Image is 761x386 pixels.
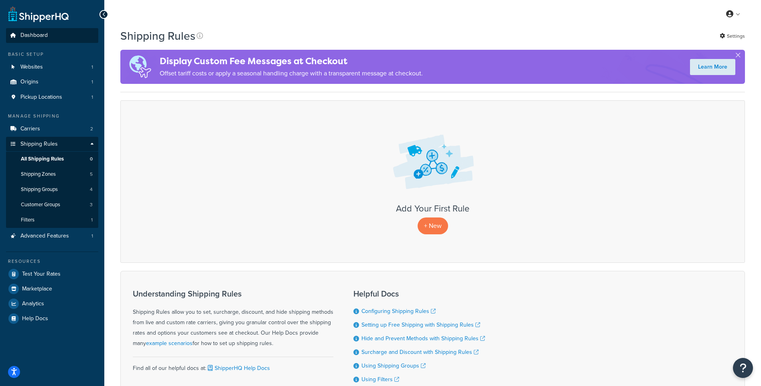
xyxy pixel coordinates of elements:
div: Find all of our helpful docs at: [133,357,333,374]
a: Customer Groups 3 [6,197,98,212]
a: Analytics [6,297,98,311]
a: Hide and Prevent Methods with Shipping Rules [361,334,485,343]
span: 3 [90,201,93,208]
a: Websites 1 [6,60,98,75]
a: Shipping Rules [6,137,98,152]
a: Advanced Features 1 [6,229,98,244]
div: Shipping Rules allow you to set, surcharge, discount, and hide shipping methods from live and cus... [133,289,333,349]
a: ShipperHQ Help Docs [206,364,270,372]
a: ShipperHQ Home [8,6,69,22]
span: Shipping Groups [21,186,58,193]
a: Using Filters [361,375,399,384]
a: Setting up Free Shipping with Shipping Rules [361,321,480,329]
span: Dashboard [20,32,48,39]
span: 5 [90,171,93,178]
li: All Shipping Rules [6,152,98,167]
span: Shipping Rules [20,141,58,148]
span: All Shipping Rules [21,156,64,163]
li: Pickup Locations [6,90,98,105]
button: Open Resource Center [733,358,753,378]
span: 4 [90,186,93,193]
span: 2 [90,126,93,132]
a: Using Shipping Groups [361,362,426,370]
span: 1 [91,79,93,85]
p: + New [418,217,448,234]
span: 1 [91,233,93,240]
a: All Shipping Rules 0 [6,152,98,167]
span: Filters [21,217,34,223]
span: Origins [20,79,39,85]
a: Test Your Rates [6,267,98,281]
span: Marketplace [22,286,52,293]
a: Settings [720,30,745,42]
h3: Understanding Shipping Rules [133,289,333,298]
span: Customer Groups [21,201,60,208]
a: Shipping Groups 4 [6,182,98,197]
li: Carriers [6,122,98,136]
a: Shipping Zones 5 [6,167,98,182]
li: Shipping Groups [6,182,98,197]
span: Test Your Rates [22,271,61,278]
span: Pickup Locations [20,94,62,101]
a: Filters 1 [6,213,98,228]
span: 1 [91,217,93,223]
a: Surcharge and Discount with Shipping Rules [361,348,479,356]
span: 1 [91,64,93,71]
span: Help Docs [22,315,48,322]
span: Advanced Features [20,233,69,240]
li: Websites [6,60,98,75]
p: Offset tariff costs or apply a seasonal handling charge with a transparent message at checkout. [160,68,423,79]
span: Websites [20,64,43,71]
a: Learn More [690,59,735,75]
li: Advanced Features [6,229,98,244]
span: Analytics [22,301,44,307]
a: Marketplace [6,282,98,296]
li: Customer Groups [6,197,98,212]
h3: Add Your First Rule [129,204,737,213]
a: Origins 1 [6,75,98,89]
span: 0 [90,156,93,163]
li: Origins [6,75,98,89]
div: Resources [6,258,98,265]
a: Dashboard [6,28,98,43]
span: 1 [91,94,93,101]
li: Shipping Zones [6,167,98,182]
li: Filters [6,213,98,228]
a: Carriers 2 [6,122,98,136]
li: Shipping Rules [6,137,98,228]
a: Pickup Locations 1 [6,90,98,105]
h4: Display Custom Fee Messages at Checkout [160,55,423,68]
span: Shipping Zones [21,171,56,178]
a: Configuring Shipping Rules [361,307,436,315]
div: Manage Shipping [6,113,98,120]
img: duties-banner-06bc72dcb5fe05cb3f9472aba00be2ae8eb53ab6f0d8bb03d382ba314ac3c341.png [120,50,160,84]
span: Carriers [20,126,40,132]
a: Help Docs [6,311,98,326]
h3: Helpful Docs [353,289,485,298]
a: example scenarios [146,339,193,347]
div: Basic Setup [6,51,98,58]
h1: Shipping Rules [120,28,195,44]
